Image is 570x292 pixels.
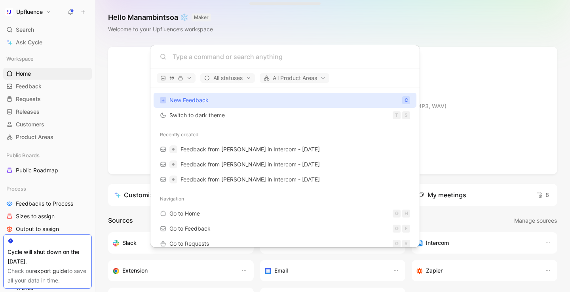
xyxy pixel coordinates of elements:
[154,221,416,236] a: Go to FeedbackGF
[154,93,416,108] button: New FeedbackC
[154,142,416,157] a: Feedback from [PERSON_NAME] in Intercom - [DATE]
[154,172,416,187] a: Feedback from [PERSON_NAME] in Intercom - [DATE]
[402,111,410,119] div: S
[169,210,200,217] span: Go to Home
[402,225,410,233] div: F
[180,161,320,168] span: Feedback from [PERSON_NAME] in Intercom - [DATE]
[154,236,416,251] a: Go to RequestsGR
[150,192,420,206] div: Navigation
[180,176,320,183] span: Feedback from [PERSON_NAME] in Intercom - [DATE]
[169,225,211,232] span: Go to Feedback
[169,112,225,118] span: Switch to dark theme
[402,96,410,104] div: C
[204,73,251,83] span: All statuses
[393,240,401,248] div: G
[402,210,410,218] div: H
[169,97,209,103] span: New Feedback
[173,52,410,61] input: Type a command or search anything
[393,225,401,233] div: G
[263,73,326,83] span: All Product Areas
[200,73,255,83] button: All statuses
[260,73,329,83] button: All Product Areas
[180,146,320,153] span: Feedback from [PERSON_NAME] in Intercom - [DATE]
[150,128,420,142] div: Recently created
[402,240,410,248] div: R
[154,108,416,123] button: Switch to dark themeTS
[169,240,209,247] span: Go to Requests
[154,206,416,221] a: Go to HomeGH
[393,111,401,119] div: T
[154,157,416,172] a: Feedback from [PERSON_NAME] in Intercom - [DATE]
[393,210,401,218] div: G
